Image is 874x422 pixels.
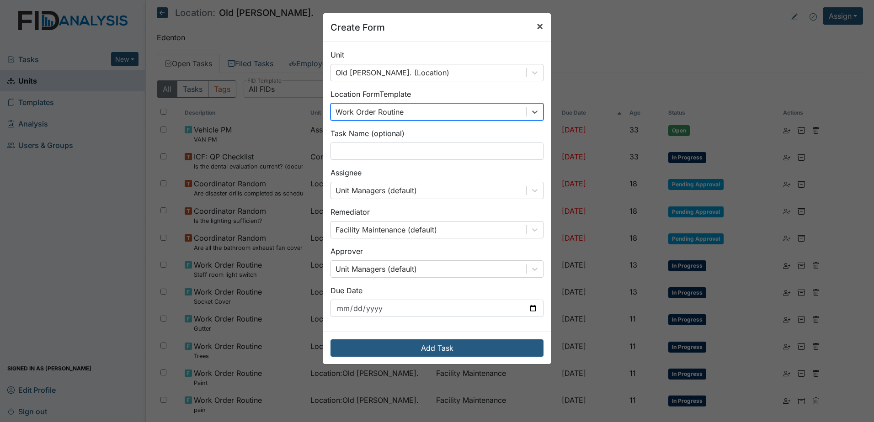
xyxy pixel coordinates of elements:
button: Close [529,13,551,39]
label: Remediator [330,206,370,217]
label: Unit [330,49,344,60]
button: Add Task [330,339,544,357]
div: Old [PERSON_NAME]. (Location) [336,67,449,78]
label: Location Form Template [330,89,411,100]
div: Work Order Routine [336,106,404,117]
div: Unit Managers (default) [336,264,417,274]
label: Assignee [330,167,362,178]
span: × [536,19,544,32]
label: Approver [330,246,363,257]
div: Facility Maintenance (default) [336,224,437,235]
div: Unit Managers (default) [336,185,417,196]
h5: Create Form [330,21,385,34]
label: Due Date [330,285,362,296]
label: Task Name (optional) [330,128,405,139]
